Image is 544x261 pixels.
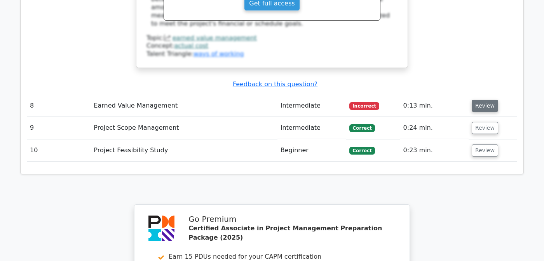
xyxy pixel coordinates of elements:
td: 0:23 min. [400,139,469,162]
td: Project Feasibility Study [91,139,277,162]
span: Correct [349,124,375,132]
td: Intermediate [277,117,347,139]
td: 9 [27,117,91,139]
div: Concept: [146,42,398,50]
td: Beginner [277,139,347,162]
td: Project Scope Management [91,117,277,139]
a: Feedback on this question? [233,80,317,88]
a: actual cost [174,42,209,49]
button: Review [472,122,498,134]
td: Intermediate [277,95,347,117]
td: 0:13 min. [400,95,469,117]
div: Talent Triangle: [146,34,398,58]
span: Correct [349,147,375,155]
a: ways of working [194,50,244,57]
td: Earned Value Management [91,95,277,117]
td: 10 [27,139,91,162]
div: Topic: [146,34,398,42]
button: Review [472,100,498,112]
button: Review [472,144,498,157]
td: 8 [27,95,91,117]
a: earned value management [173,34,257,42]
td: 0:24 min. [400,117,469,139]
span: Incorrect [349,102,379,110]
